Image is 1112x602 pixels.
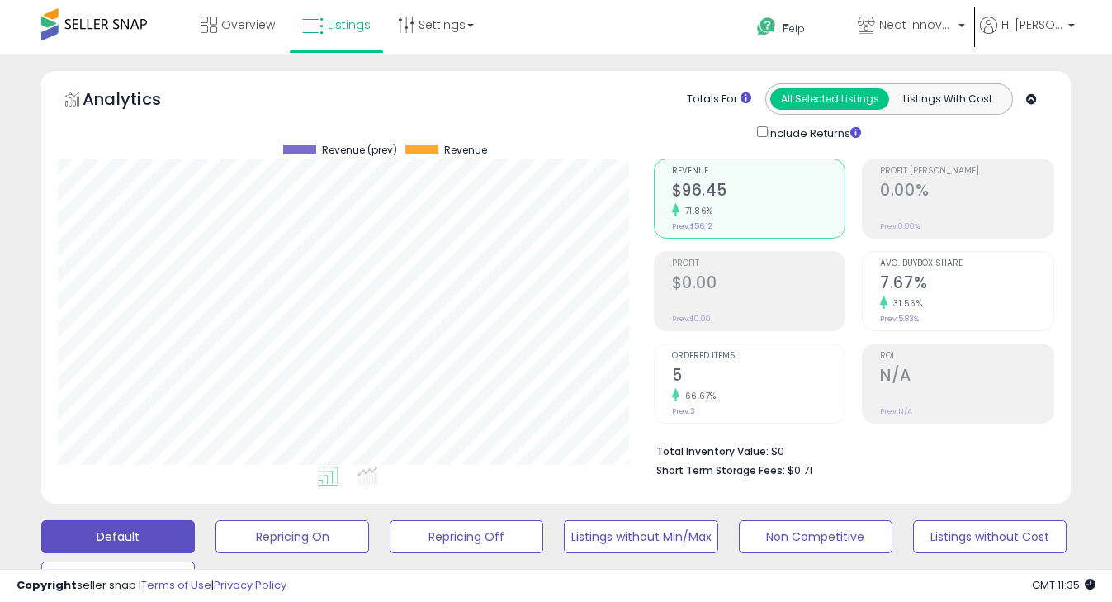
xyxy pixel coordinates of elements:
span: Revenue (prev) [322,145,397,156]
small: Prev: 5.83% [880,314,919,324]
h2: N/A [880,366,1053,388]
h5: Analytics [83,88,193,115]
button: Listings without Min/Max [564,520,717,553]
span: Avg. Buybox Share [880,259,1053,268]
small: 71.86% [679,205,713,217]
a: Help [744,4,843,54]
small: Prev: N/A [880,406,912,416]
button: Default [41,520,195,553]
small: Prev: $0.00 [672,314,711,324]
span: Neat Innovations [879,17,953,33]
small: 31.56% [887,297,922,310]
h2: 7.67% [880,273,1053,296]
b: Short Term Storage Fees: [656,463,785,477]
span: $0.71 [788,462,812,478]
b: Total Inventory Value: [656,444,769,458]
span: Revenue [672,167,845,176]
button: Deactivated & In Stock [41,562,195,595]
span: ROI [880,352,1053,361]
span: 2025-08-13 11:35 GMT [1032,577,1095,593]
h2: 0.00% [880,181,1053,203]
i: Get Help [756,17,777,37]
div: Include Returns [745,123,881,142]
div: Totals For [687,92,751,107]
span: Profit [672,259,845,268]
a: Terms of Use [141,577,211,593]
small: 66.67% [679,390,717,402]
span: Profit [PERSON_NAME] [880,167,1053,176]
button: Non Competitive [739,520,892,553]
div: seller snap | | [17,578,286,594]
span: Hi [PERSON_NAME] [1001,17,1063,33]
span: Ordered Items [672,352,845,361]
li: $0 [656,440,1042,460]
button: Repricing Off [390,520,543,553]
button: Listings With Cost [888,88,1007,110]
button: Listings without Cost [913,520,1067,553]
span: Help [783,21,805,36]
h2: 5 [672,366,845,388]
button: Repricing On [215,520,369,553]
strong: Copyright [17,577,77,593]
span: Overview [221,17,275,33]
small: Prev: 0.00% [880,221,920,231]
a: Privacy Policy [214,577,286,593]
a: Hi [PERSON_NAME] [980,17,1075,54]
h2: $0.00 [672,273,845,296]
h2: $96.45 [672,181,845,203]
small: Prev: $56.12 [672,221,712,231]
span: Revenue [444,145,487,156]
small: Prev: 3 [672,406,695,416]
span: Listings [328,17,371,33]
button: All Selected Listings [770,88,889,110]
